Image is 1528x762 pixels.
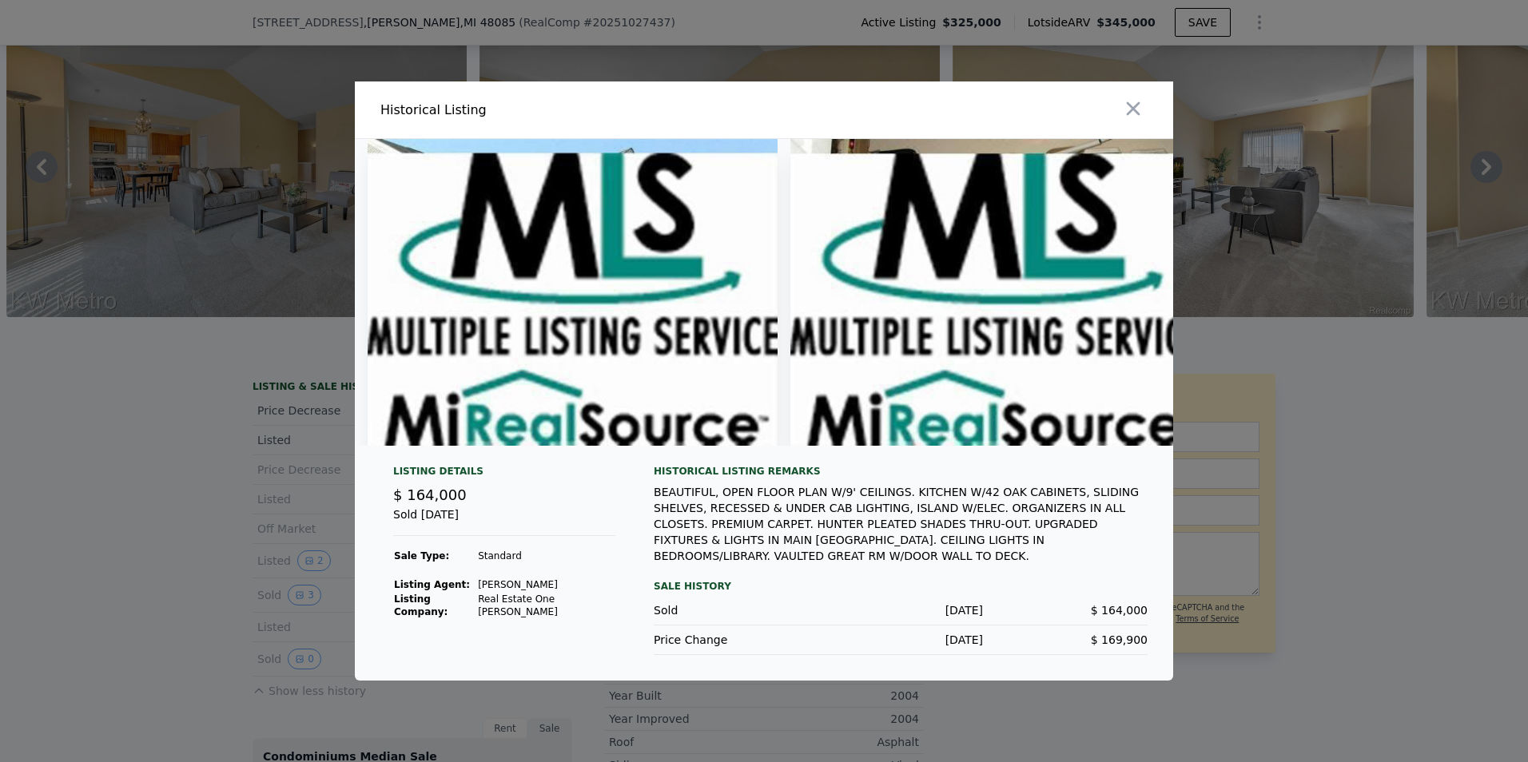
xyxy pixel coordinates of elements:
[818,632,983,648] div: [DATE]
[654,484,1148,564] div: BEAUTIFUL, OPEN FLOOR PLAN W/9' CEILINGS. KITCHEN W/42 OAK CABINETS, SLIDING SHELVES, RECESSED & ...
[1091,633,1148,646] span: $ 169,900
[477,549,615,563] td: Standard
[477,577,615,592] td: [PERSON_NAME]
[1091,604,1148,617] span: $ 164,000
[394,593,448,617] strong: Listing Company:
[394,550,449,562] strong: Sale Type:
[394,579,470,590] strong: Listing Agent:
[368,139,778,446] img: Property Img
[380,101,758,120] div: Historical Listing
[393,486,467,503] span: $ 164,000
[818,602,983,618] div: [DATE]
[393,506,615,536] div: Sold [DATE]
[654,602,818,618] div: Sold
[654,577,1148,596] div: Sale History
[393,465,615,484] div: Listing Details
[477,592,615,619] td: Real Estate One [PERSON_NAME]
[790,139,1200,446] img: Property Img
[654,465,1148,478] div: Historical Listing remarks
[654,632,818,648] div: Price Change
